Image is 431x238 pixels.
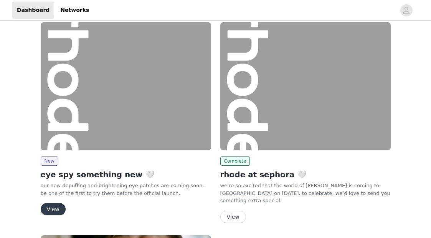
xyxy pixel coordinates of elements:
[12,2,54,19] a: Dashboard
[41,22,211,150] img: rhode skin
[56,2,94,19] a: Networks
[220,156,250,166] span: Complete
[220,169,391,180] h2: rhode at sephora 🤍
[220,211,246,223] button: View
[41,203,66,215] button: View
[41,156,58,166] span: New
[41,182,211,197] p: our new depuffing and brightening eye patches are coming soon. be one of the first to try them be...
[403,4,410,17] div: avatar
[220,182,391,205] p: we’re so excited that the world of [PERSON_NAME] is coming to [GEOGRAPHIC_DATA] on [DATE]. to cel...
[41,206,66,212] a: View
[41,169,211,180] h2: eye spy something new 🤍
[220,22,391,150] img: rhode skin
[220,214,246,220] a: View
